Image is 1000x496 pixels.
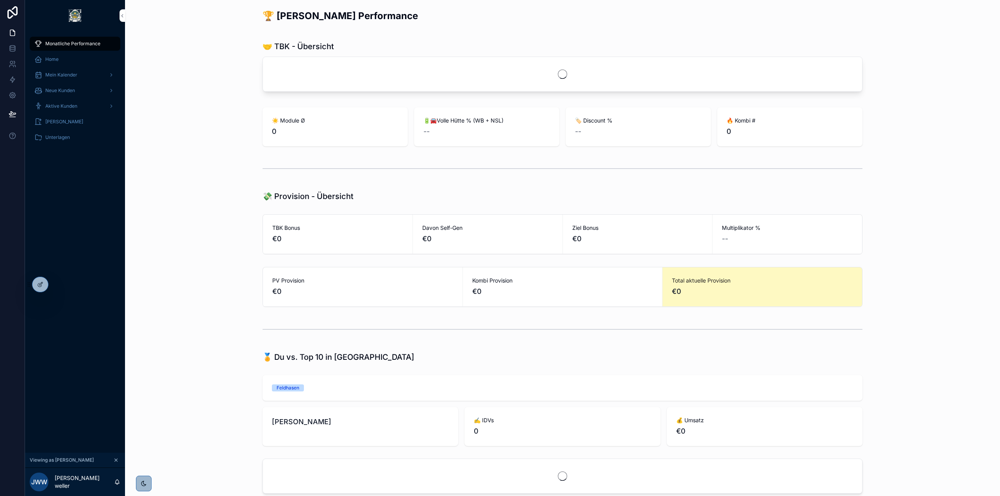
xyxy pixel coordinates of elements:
span: 🏷️ Discount % [575,117,702,124]
a: Home [30,52,120,66]
span: €0 [572,233,703,244]
span: [PERSON_NAME] [272,416,449,427]
span: 🔋🚘Volle Hütte % (WB + NSL) [423,117,550,124]
span: €0 [422,233,553,244]
span: 🔥 Kombi # [727,117,853,124]
span: 0 [727,126,853,137]
span: €0 [672,286,853,297]
div: scrollable content [25,31,125,155]
a: Mein Kalender [30,68,120,82]
span: TBK Bonus [272,224,403,232]
span: Total aktuelle Provision [672,277,853,284]
span: Unterlagen [45,134,70,140]
span: Neue Kunden [45,87,75,94]
span: €0 [676,426,853,437]
span: [PERSON_NAME] [45,119,83,125]
span: ☀️ Module Ø [272,117,398,124]
img: App logo [69,9,81,22]
span: 0 [272,126,398,137]
span: Viewing as [PERSON_NAME] [30,457,94,463]
span: €0 [472,286,653,297]
span: JWw [31,477,47,487]
div: Feldhasen [277,384,299,391]
a: Neue Kunden [30,84,120,98]
span: -- [722,233,728,244]
a: [PERSON_NAME] [30,115,120,129]
span: -- [575,126,581,137]
span: Davon Self-Gen [422,224,553,232]
span: Aktive Kunden [45,103,77,109]
span: Mein Kalender [45,72,77,78]
a: Aktive Kunden [30,99,120,113]
p: [PERSON_NAME] weller [55,474,114,490]
span: €0 [272,286,453,297]
a: Unterlagen [30,130,120,144]
h2: 🏆 [PERSON_NAME] Performance [262,9,418,22]
a: Monatliche Performance [30,37,120,51]
h1: 🤝 TBK - Übersicht [262,41,334,52]
span: -- [423,126,430,137]
h1: 🏅 Du vs. Top 10 in [GEOGRAPHIC_DATA] [262,352,414,363]
span: Kombi Provision [472,277,653,284]
span: Monatliche Performance [45,41,100,47]
span: ✍️ IDVs [474,416,651,424]
span: €0 [272,233,403,244]
span: 0 [474,426,651,437]
h1: 💸 Provision - Übersicht [262,191,354,202]
span: 💰 Umsatz [676,416,853,424]
span: Home [45,56,59,62]
span: Ziel Bonus [572,224,703,232]
span: Multiplikator % [722,224,853,232]
span: PV Provision [272,277,453,284]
